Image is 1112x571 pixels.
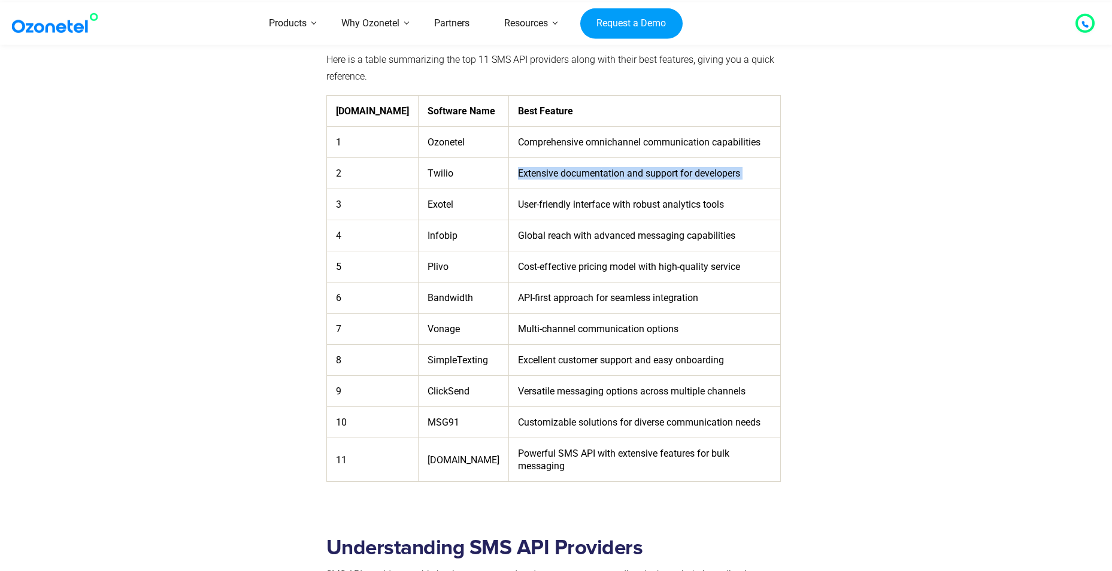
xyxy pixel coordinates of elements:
td: 6 [326,283,418,314]
td: Infobip [418,220,508,251]
td: 5 [326,251,418,283]
td: User-friendly interface with robust analytics tools [508,189,780,220]
td: Extensive documentation and support for developers [508,158,780,189]
td: 3 [326,189,418,220]
td: Twilio [418,158,508,189]
td: Cost-effective pricing model with high-quality service [508,251,780,283]
td: Excellent customer support and easy onboarding [508,345,780,376]
td: Plivo [418,251,508,283]
td: ClickSend [418,376,508,407]
td: [DOMAIN_NAME] [418,438,508,482]
strong: Understanding SMS API Providers [326,537,643,558]
td: Comprehensive omnichannel communication capabilities [508,127,780,158]
td: SimpleTexting [418,345,508,376]
td: API-first approach for seamless integration [508,283,780,314]
td: Versatile messaging options across multiple channels [508,376,780,407]
td: Ozonetel [418,127,508,158]
a: Resources [487,2,565,45]
td: Exotel [418,189,508,220]
a: Products [252,2,324,45]
td: 9 [326,376,418,407]
td: MSG91 [418,407,508,438]
td: 10 [326,407,418,438]
td: 4 [326,220,418,251]
td: 2 [326,158,418,189]
td: 8 [326,345,418,376]
td: 1 [326,127,418,158]
td: 7 [326,314,418,345]
td: Global reach with advanced messaging capabilities [508,220,780,251]
td: Customizable solutions for diverse communication needs [508,407,780,438]
a: Partners [417,2,487,45]
td: Bandwidth [418,283,508,314]
th: Software Name [418,96,508,127]
a: Why Ozonetel [324,2,417,45]
th: [DOMAIN_NAME] [326,96,418,127]
td: Vonage [418,314,508,345]
span: Here is a table summarizing the top 11 SMS API providers along with their best features, giving y... [326,54,774,83]
td: 11 [326,438,418,482]
th: Best Feature [508,96,780,127]
a: Request a Demo [580,8,683,39]
td: Multi-channel communication options [508,314,780,345]
td: Powerful SMS API with extensive features for bulk messaging [508,438,780,482]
